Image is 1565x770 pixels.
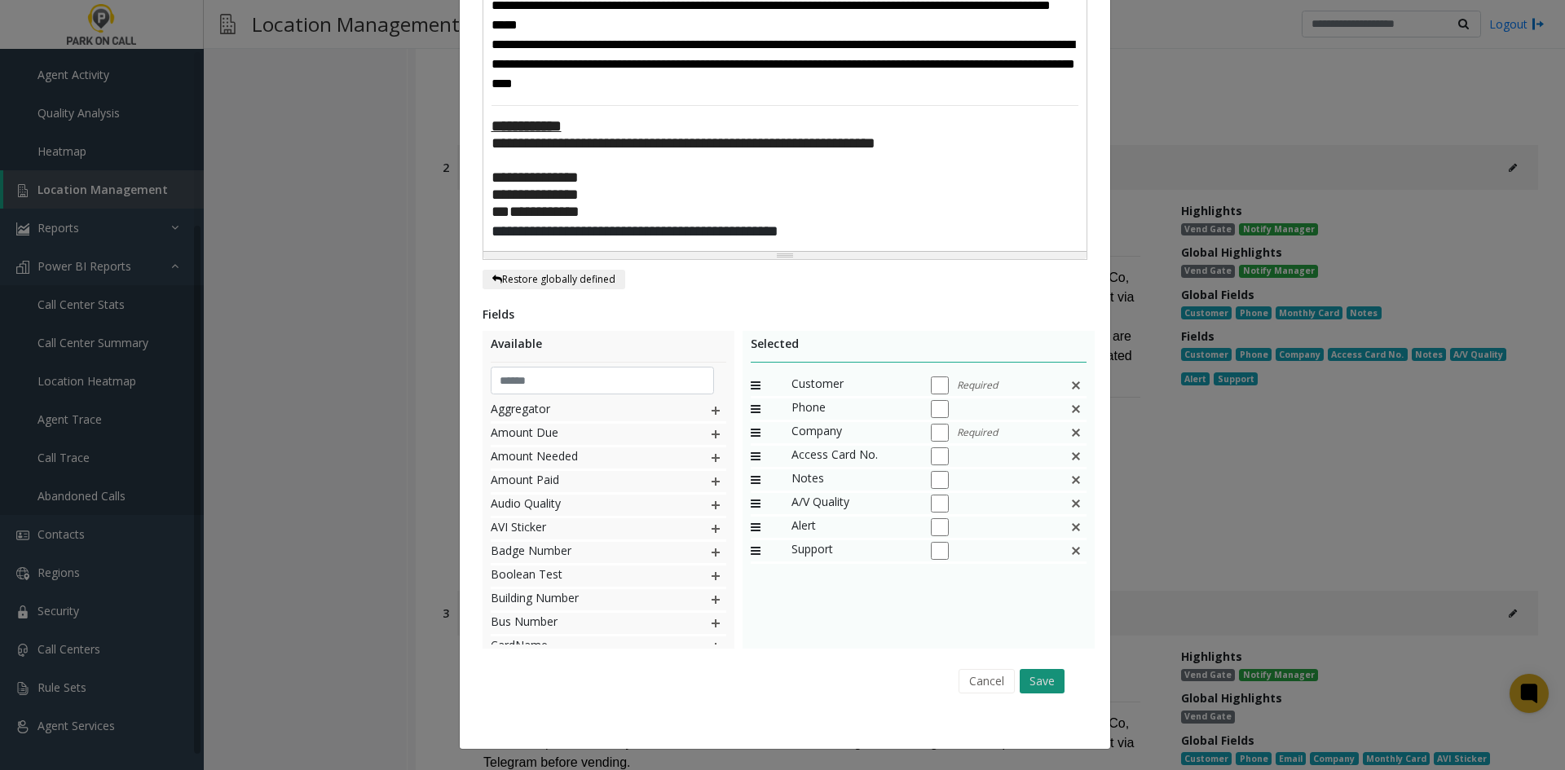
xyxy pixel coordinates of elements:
img: plusIcon.svg [709,471,722,492]
img: This is a default field and cannot be deleted. [1069,540,1082,561]
img: This is a default field and cannot be deleted. [1069,517,1082,538]
button: Save [1020,669,1065,693]
span: Company [791,422,914,443]
span: Amount Needed [491,447,676,469]
div: Fields [483,306,1087,323]
img: plusIcon.svg [709,542,722,563]
img: plusIcon.svg [709,518,722,539]
span: Support [791,540,914,561]
span: Notes [791,469,914,491]
span: AVI Sticker [491,518,676,539]
img: plusIcon.svg [709,613,722,634]
span: Building Number [491,589,676,610]
img: false [1069,398,1082,420]
img: false [1069,422,1082,443]
img: plusIcon.svg [709,400,722,421]
span: Alert [791,517,914,538]
span: Access Card No. [791,446,914,467]
img: This is a default field and cannot be deleted. [1069,493,1082,514]
span: Boolean Test [491,565,676,587]
button: Restore globally defined [483,270,625,289]
span: Aggregator [491,400,676,421]
img: plusIcon.svg [709,565,722,587]
div: Available [491,335,726,363]
img: plusIcon.svg [709,495,722,516]
span: CardName [491,636,676,658]
div: Selected [751,335,1087,363]
img: plusIcon.svg [709,589,722,610]
img: false [1069,375,1082,396]
span: Badge Number [491,542,676,563]
span: Amount Paid [491,471,676,492]
span: Phone [791,398,914,420]
span: Audio Quality [491,495,676,516]
span: A/V Quality [791,493,914,514]
span: Required [957,378,998,393]
img: plusIcon.svg [709,447,722,469]
span: Required [957,425,998,440]
img: plusIcon.svg [709,636,722,658]
img: false [1069,446,1082,467]
button: Cancel [959,669,1015,693]
span: Customer [791,375,914,396]
img: This is a default field and cannot be deleted. [1069,469,1082,491]
div: Resize [483,252,1087,259]
span: Amount Due [491,424,676,445]
img: plusIcon.svg [709,424,722,445]
span: Bus Number [491,613,676,634]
